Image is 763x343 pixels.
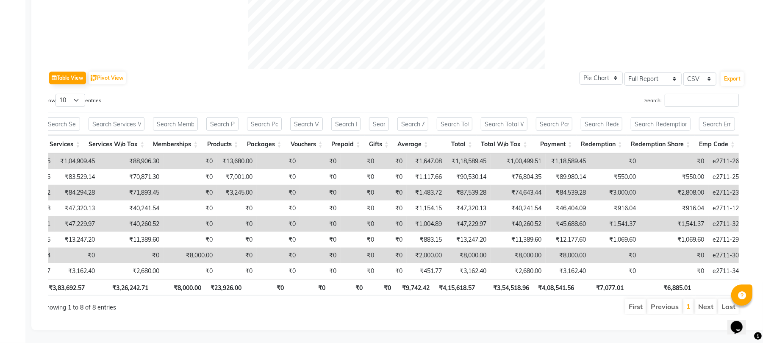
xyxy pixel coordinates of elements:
[206,117,238,131] input: Search Products
[84,135,149,153] th: Services W/o Tax: activate to sort column ascending
[164,232,217,248] td: ₹0
[407,263,446,279] td: ₹451.77
[217,185,257,201] td: ₹3,245.00
[378,185,407,201] td: ₹0
[99,185,164,201] td: ₹71,893.45
[217,248,257,263] td: ₹0
[590,201,640,216] td: ₹916.04
[257,232,300,248] td: ₹0
[99,232,164,248] td: ₹11,389.60
[99,201,164,216] td: ₹40,241.54
[290,117,323,131] input: Search Vouchers
[99,248,164,263] td: ₹0
[164,216,217,232] td: ₹0
[202,135,242,153] th: Products: activate to sort column ascending
[491,201,546,216] td: ₹40,241.54
[532,135,577,153] th: Payment: activate to sort column ascending
[721,72,744,86] button: Export
[708,185,753,201] td: e2711-23
[640,153,708,169] td: ₹0
[590,153,640,169] td: ₹0
[640,169,708,185] td: ₹550.00
[164,153,217,169] td: ₹0
[393,135,433,153] th: Average: activate to sort column ascending
[55,248,99,263] td: ₹0
[397,117,428,131] input: Search Average
[217,153,257,169] td: ₹13,680.00
[99,216,164,232] td: ₹40,260.52
[640,248,708,263] td: ₹0
[149,135,202,153] th: Memberships: activate to sort column ascending
[434,279,479,296] th: ₹4,15,618.57
[491,185,546,201] td: ₹74,643.44
[288,279,329,296] th: ₹0
[257,248,300,263] td: ₹0
[446,153,491,169] td: ₹1,18,589.45
[257,153,300,169] td: ₹0
[578,279,628,296] th: ₹7,077.01
[695,135,739,153] th: Emp Code: activate to sort column ascending
[49,72,86,84] button: Table View
[590,185,640,201] td: ₹3,000.00
[257,216,300,232] td: ₹0
[546,201,590,216] td: ₹46,404.09
[217,201,257,216] td: ₹0
[55,263,99,279] td: ₹3,162.40
[300,263,341,279] td: ₹0
[341,232,378,248] td: ₹0
[708,169,753,185] td: e2711-25
[577,135,627,153] th: Redemption: activate to sort column ascending
[407,169,446,185] td: ₹1,117.66
[153,117,198,131] input: Search Memberships
[153,279,205,296] th: ₹8,000.00
[300,232,341,248] td: ₹0
[708,232,753,248] td: e2711-29
[407,185,446,201] td: ₹1,483.72
[367,279,395,296] th: ₹0
[217,232,257,248] td: ₹0
[640,232,708,248] td: ₹1,069.60
[590,232,640,248] td: ₹1,069.60
[164,263,217,279] td: ₹0
[330,279,367,296] th: ₹0
[369,117,389,131] input: Search Gifts
[341,263,378,279] td: ₹0
[327,135,365,153] th: Prepaid: activate to sort column ascending
[407,232,446,248] td: ₹883.15
[300,169,341,185] td: ₹0
[628,279,696,296] th: ₹6,885.01
[395,279,434,296] th: ₹9,742.42
[257,201,300,216] td: ₹0
[164,169,217,185] td: ₹0
[40,135,84,153] th: Services: activate to sort column ascending
[446,216,491,232] td: ₹47,229.97
[378,201,407,216] td: ₹0
[378,153,407,169] td: ₹0
[433,135,477,153] th: Total: activate to sort column ascending
[546,185,590,201] td: ₹84,539.28
[378,216,407,232] td: ₹0
[164,201,217,216] td: ₹0
[546,263,590,279] td: ₹3,162.40
[491,232,546,248] td: ₹11,389.60
[205,279,246,296] th: ₹23,926.00
[164,248,217,263] td: ₹8,000.00
[491,153,546,169] td: ₹1,00,499.51
[44,117,80,131] input: Search Services
[686,302,691,310] a: 1
[727,309,755,335] iframe: chat widget
[536,117,572,131] input: Search Payment
[341,185,378,201] td: ₹0
[378,169,407,185] td: ₹0
[640,263,708,279] td: ₹0
[546,232,590,248] td: ₹12,177.60
[446,185,491,201] td: ₹87,539.28
[708,263,753,279] td: e2711-34
[217,169,257,185] td: ₹7,001.00
[491,216,546,232] td: ₹40,260.52
[590,169,640,185] td: ₹550.00
[491,263,546,279] td: ₹2,680.00
[55,94,85,107] select: Showentries
[699,117,735,131] input: Search Emp Code
[243,135,286,153] th: Packages: activate to sort column ascending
